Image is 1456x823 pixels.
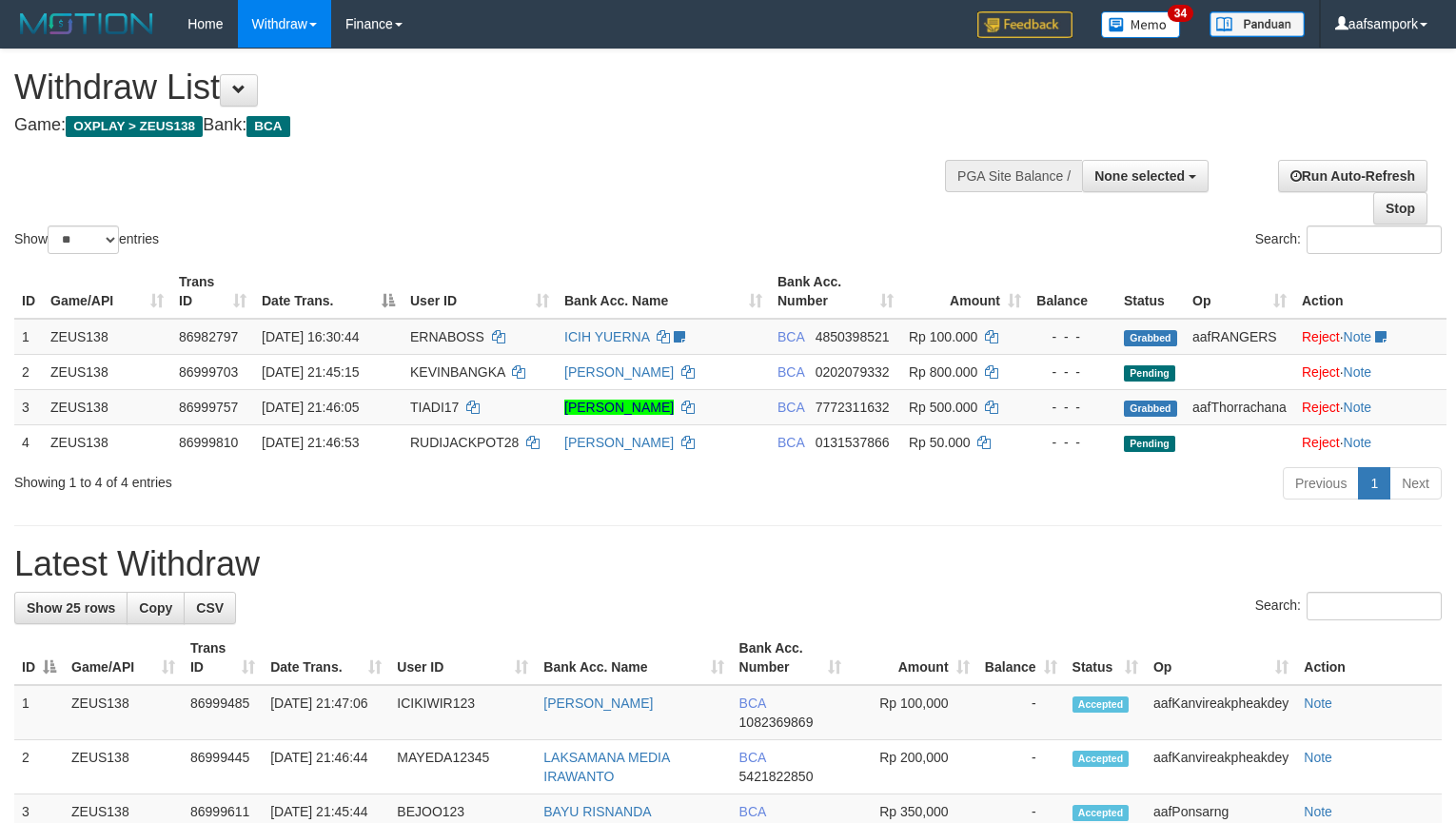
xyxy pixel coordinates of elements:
span: BCA [739,696,766,711]
span: 86982797 [179,329,238,344]
button: None selected [1082,160,1209,192]
input: Search: [1307,592,1442,620]
span: Copy 1082369869 to clipboard [739,715,814,730]
div: - - - [1036,398,1109,417]
img: Button%20Memo.svg [1101,11,1181,38]
td: ZEUS138 [43,389,171,424]
input: Search: [1307,225,1442,254]
a: [PERSON_NAME] [564,400,674,415]
span: [DATE] 16:30:44 [262,329,359,344]
span: Grabbed [1124,401,1177,417]
span: Show 25 rows [27,600,115,616]
span: 34 [1168,5,1193,22]
span: 86999810 [179,435,238,450]
span: [DATE] 21:45:15 [262,364,359,380]
a: Reject [1302,400,1340,415]
span: BCA [777,329,804,344]
span: Copy 0202079332 to clipboard [816,364,890,380]
span: TIADI17 [410,400,459,415]
a: Reject [1302,435,1340,450]
a: Note [1344,400,1372,415]
a: Previous [1283,467,1359,500]
td: ZEUS138 [43,319,171,355]
td: ZEUS138 [43,354,171,389]
img: Feedback.jpg [977,11,1072,38]
a: Show 25 rows [14,592,128,624]
span: ERNABOSS [410,329,484,344]
span: Rp 50.000 [909,435,971,450]
h1: Withdraw List [14,69,952,107]
span: [DATE] 21:46:05 [262,400,359,415]
span: None selected [1094,168,1185,184]
select: Showentries [48,225,119,254]
span: BCA [246,116,289,137]
div: - - - [1036,433,1109,452]
a: Note [1344,364,1372,380]
td: MAYEDA12345 [389,740,536,794]
td: · [1294,424,1446,460]
span: Rp 100.000 [909,329,977,344]
img: MOTION_logo.png [14,10,159,38]
div: - - - [1036,327,1109,346]
a: Note [1344,329,1372,344]
a: BAYU RISNANDA [543,804,651,819]
th: Op: activate to sort column ascending [1185,265,1294,319]
td: - [977,685,1065,740]
td: 4 [14,424,43,460]
span: BCA [739,750,766,765]
label: Show entries [14,225,159,254]
th: Status: activate to sort column ascending [1065,631,1146,685]
img: panduan.png [1210,11,1305,37]
td: 86999445 [183,740,263,794]
td: ZEUS138 [64,685,183,740]
td: 2 [14,354,43,389]
th: ID: activate to sort column descending [14,631,64,685]
a: Reject [1302,364,1340,380]
span: Pending [1124,365,1175,382]
td: · [1294,389,1446,424]
div: Showing 1 to 4 of 4 entries [14,465,593,492]
td: aafRANGERS [1185,319,1294,355]
th: Balance: activate to sort column ascending [977,631,1065,685]
span: BCA [777,400,804,415]
span: Accepted [1072,751,1130,767]
td: Rp 200,000 [849,740,976,794]
span: Rp 500.000 [909,400,977,415]
a: Run Auto-Refresh [1278,160,1427,192]
span: Grabbed [1124,330,1177,346]
h4: Game: Bank: [14,116,952,135]
th: Bank Acc. Name: activate to sort column ascending [536,631,731,685]
a: [PERSON_NAME] [543,696,653,711]
span: BCA [777,435,804,450]
a: LAKSAMANA MEDIA IRAWANTO [543,750,669,784]
td: · [1294,319,1446,355]
span: Accepted [1072,696,1130,713]
td: aafThorrachana [1185,389,1294,424]
td: 1 [14,685,64,740]
a: Stop [1373,192,1427,225]
span: Rp 800.000 [909,364,977,380]
span: 86999703 [179,364,238,380]
th: Action [1294,265,1446,319]
a: Next [1389,467,1442,500]
th: Date Trans.: activate to sort column descending [254,265,403,319]
th: Amount: activate to sort column ascending [849,631,976,685]
span: Pending [1124,436,1175,452]
th: Trans ID: activate to sort column ascending [171,265,254,319]
span: 86999757 [179,400,238,415]
a: Note [1304,750,1332,765]
span: BCA [739,804,766,819]
th: Bank Acc. Number: activate to sort column ascending [770,265,901,319]
th: User ID: activate to sort column ascending [389,631,536,685]
a: Note [1344,435,1372,450]
h1: Latest Withdraw [14,545,1442,583]
th: Balance [1029,265,1116,319]
td: aafKanvireakpheakdey [1146,740,1296,794]
a: CSV [184,592,236,624]
span: Copy [139,600,172,616]
a: Reject [1302,329,1340,344]
span: RUDIJACKPOT28 [410,435,519,450]
a: 1 [1358,467,1390,500]
span: Copy 0131537866 to clipboard [816,435,890,450]
td: - [977,740,1065,794]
